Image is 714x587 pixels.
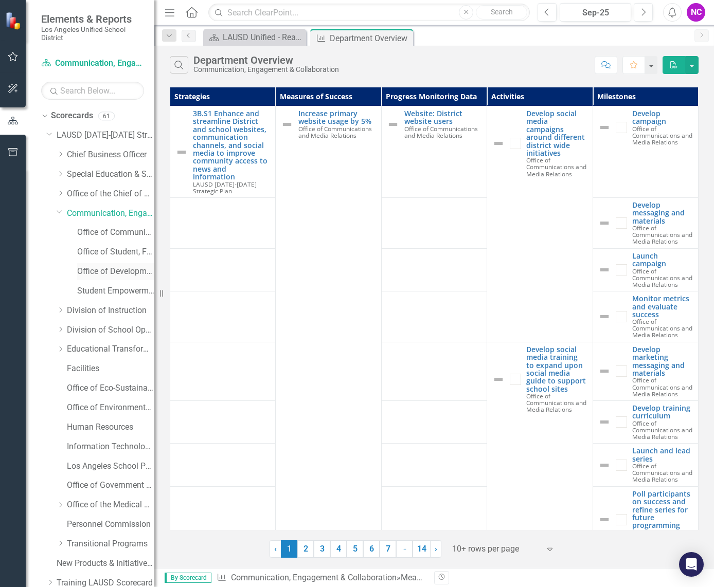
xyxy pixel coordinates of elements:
[526,392,586,413] span: Office of Communications and Media Relations
[598,459,611,471] img: Not Defined
[41,25,144,42] small: Los Angeles Unified School District
[363,540,380,558] a: 6
[67,519,154,530] a: Personnel Commission
[598,264,611,276] img: Not Defined
[598,513,611,526] img: Not Defined
[401,573,478,582] a: Measures of Success
[77,246,154,258] a: Office of Student, Family and Community Engagement (SFACE)
[5,11,24,30] img: ClearPoint Strategy
[67,188,154,200] a: Office of the Chief of Staff
[632,404,693,420] a: Develop training curriculum
[51,110,93,122] a: Scorecards
[598,365,611,377] img: Not Defined
[526,109,587,157] a: Develop social media campaigns around different district wide initiatives
[632,317,692,339] span: Office of Communications and Media Relations
[598,217,611,229] img: Not Defined
[77,266,154,278] a: Office of Development and Civic Engagement
[41,58,144,69] a: Communication, Engagement & Collaboration
[274,544,277,554] span: ‹
[281,540,297,558] span: 1
[67,149,154,161] a: Chief Business Officer
[298,124,372,139] span: Office of Communications and Media Relations
[67,382,154,394] a: Office of Eco-Sustainability
[41,82,144,100] input: Search Below...
[67,538,154,550] a: Transitional Programs
[77,227,154,239] a: Office of Communications and Media Relations
[387,118,399,131] img: Not Defined
[57,558,154,570] a: New Products & Initiatives 2025-26
[632,462,692,483] span: Office of Communications and Media Relations
[67,363,154,375] a: Facilities
[193,180,257,195] span: LAUSD [DATE]-[DATE] Strategic Plan
[297,540,314,558] a: 2
[67,461,154,472] a: Los Angeles School Police
[67,305,154,317] a: Division of Instruction
[41,13,144,25] span: Elements & Reports
[632,490,693,529] a: Poll participants on success and refine series for future programming
[632,224,692,245] span: Office of Communications and Media Relations
[67,421,154,433] a: Human Resources
[57,130,154,141] a: LAUSD [DATE]-[DATE] Strategic Plan
[687,3,705,22] button: NC
[193,109,270,181] a: 3B.S1 Enhance and streamline District and school websites, communication channels, and social med...
[526,156,586,177] span: Office of Communications and Media Relations
[193,54,339,66] div: Department Overview
[632,109,693,125] a: Develop campaign
[281,118,293,131] img: Not Defined
[314,540,330,558] a: 3
[231,573,397,582] a: Communication, Engagement & Collaboration
[598,416,611,428] img: Not Defined
[67,343,154,355] a: Educational Transformation Office
[347,540,363,558] a: 5
[598,310,611,323] img: Not Defined
[632,201,693,225] a: Develop messaging and materials
[223,31,304,44] div: LAUSD Unified - Ready for the World
[67,169,154,180] a: Special Education & Specialized Programs
[560,3,631,22] button: Sep-25
[563,7,628,19] div: Sep-25
[492,373,505,386] img: Not Defined
[67,402,154,414] a: Office of Environmental Health and Safety
[380,540,396,558] a: 7
[208,4,530,22] input: Search ClearPoint...
[404,124,478,139] span: Office of Communications and Media Relations
[67,480,154,491] a: Office of Government Relations
[632,447,693,463] a: Launch and lead series
[632,376,692,397] span: Office of Communications and Media Relations
[67,441,154,453] a: Information Technology Services
[491,8,513,16] span: Search
[298,109,376,125] a: Increase primary website usage by 5%
[165,573,211,583] span: By Scorecard
[632,252,693,268] a: Launch campaign
[77,285,154,297] a: Student Empowerment Unit
[526,345,587,393] a: Develop social media training to expand upon social media guide to support school sites
[175,146,188,158] img: Not Defined
[632,267,692,288] span: Office of Communications and Media Relations
[632,419,692,441] span: Office of Communications and Media Relations
[67,499,154,511] a: Office of the Medical Director
[206,31,304,44] a: LAUSD Unified - Ready for the World
[679,552,704,577] div: Open Intercom Messenger
[632,124,692,146] span: Office of Communications and Media Relations
[217,572,426,584] div: » »
[632,295,693,318] a: Monitor metrics and evaluate success
[492,137,505,150] img: Not Defined
[98,112,115,120] div: 61
[330,540,347,558] a: 4
[404,109,481,125] a: Website: District website users
[598,121,611,134] img: Not Defined
[413,540,431,558] a: 14
[632,528,692,550] span: Office of Communications and Media Relations
[435,544,437,554] span: ›
[330,32,410,45] div: Department Overview
[67,208,154,219] a: Communication, Engagement & Collaboration
[67,324,154,336] a: Division of School Operations
[476,5,527,20] button: Search
[632,345,693,377] a: Develop marketing messaging and materials
[193,66,339,74] div: Communication, Engagement & Collaboration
